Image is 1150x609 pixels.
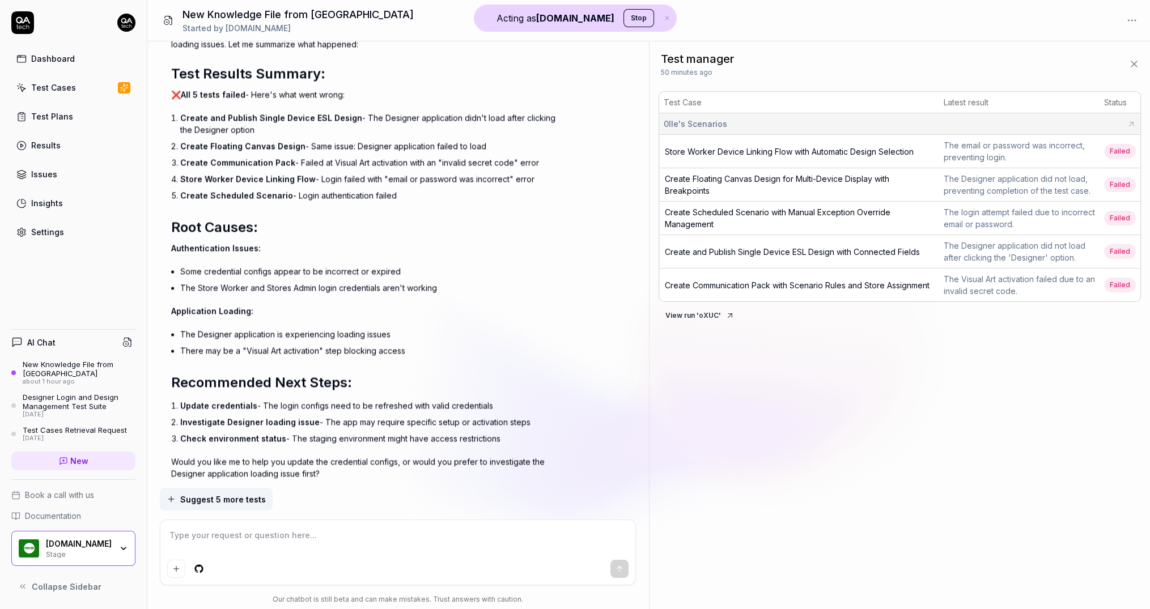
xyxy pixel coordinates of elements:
[659,92,939,113] th: Test Case
[11,76,135,99] a: Test Cases
[11,192,135,214] a: Insights
[944,206,1095,230] div: The login attempt failed due to incorrect email or password.
[160,594,636,604] div: Our chatbot is still beta and can make mistakes. Trust answers with caution.
[11,134,135,156] a: Results
[944,240,1095,263] div: The Designer application did not load after clicking the 'Designer' option.
[27,337,56,348] h4: AI Chat
[180,326,568,342] li: The Designer application is experiencing loading issues
[31,139,61,151] div: Results
[944,273,1095,297] div: The Visual Art activation failed due to an invalid secret code.
[1104,278,1136,292] span: Failed
[167,560,185,578] button: Add attachment
[32,581,101,593] span: Collapse Sidebar
[171,372,568,393] h2: Recommended Next Steps:
[11,393,135,419] a: Designer Login and Design Management Test Suite[DATE]
[180,414,568,430] li: - The app may require specific setup or activation steps
[623,9,654,27] button: Stop
[180,156,568,168] p: - Failed at Visual Art activation with an "invalid secret code" error
[944,173,1095,197] div: The Designer application did not load, preventing completion of the test case.
[11,105,135,127] a: Test Plans
[117,14,135,32] img: 7ccf6c19-61ad-4a6c-8811-018b02a1b829.jpg
[665,280,930,290] a: Create Communication Pack with Scenario Rules and Store Assignment
[11,452,135,470] a: New
[171,306,253,316] span: Application Loading:
[180,263,568,279] li: Some credential configs appear to be incorrect or expired
[664,118,727,130] span: 0lle's Scenarios
[171,88,568,100] p: ❌ - Here's what went wrong:
[31,197,63,209] div: Insights
[226,23,291,33] span: [DOMAIN_NAME]
[180,174,316,184] span: Store Worker Device Linking Flow
[19,538,39,559] img: Pricer.com Logo
[183,22,414,34] div: Started by
[665,147,914,156] a: Store Worker Device Linking Flow with Automatic Design Selection
[180,173,568,185] p: - Login failed with "email or password was incorrect" error
[46,549,112,558] div: Stage
[31,168,57,180] div: Issues
[23,393,135,411] div: Designer Login and Design Management Test Suite
[31,82,76,93] div: Test Cases
[1104,144,1136,159] span: Failed
[939,92,1100,113] th: Latest result
[171,217,568,237] h2: Root Causes:
[171,63,568,84] h2: Test Results Summary:
[1104,244,1136,259] span: Failed
[180,417,320,427] span: Investigate Designer loading issue
[180,140,568,152] p: - Same issue: Designer application failed to load
[180,113,362,122] span: Create and Publish Single Device ESL Design
[31,110,73,122] div: Test Plans
[1104,211,1136,225] span: Failed
[11,425,135,442] a: Test Cases Retrieval Request[DATE]
[171,455,568,479] p: Would you like me to help you update the credential configs, or would you prefer to investigate t...
[25,510,81,522] span: Documentation
[11,360,135,386] a: New Knowledge File from [GEOGRAPHIC_DATA]about 1 hour ago
[661,50,735,67] span: Test manager
[46,539,112,549] div: Pricer.com
[11,221,135,243] a: Settings
[944,139,1095,163] div: The email or password was incorrect, preventing login.
[31,53,75,65] div: Dashboard
[70,455,88,467] span: New
[11,489,135,501] a: Book a call with us
[25,489,94,501] span: Book a call with us
[23,378,135,386] div: about 1 hour ago
[180,279,568,296] li: The Store Worker and Stores Admin login credentials aren't working
[180,397,568,414] li: - The login configs need to be refreshed with valid credentials
[180,433,286,443] span: Check environment status
[659,306,741,325] button: View run 'oXUC'
[183,7,414,22] h1: New Knowledge File from [GEOGRAPHIC_DATA]
[31,226,64,238] div: Settings
[180,157,295,167] span: Create Communication Pack
[180,189,568,201] p: - Login authentication failed
[665,207,890,229] a: Create Scheduled Scenario with Manual Exception Override Management
[1104,177,1136,192] span: Failed
[180,493,266,505] span: Suggest 5 more tests
[160,488,273,510] button: Suggest 5 more tests
[180,342,568,359] li: There may be a "Visual Art activation" step blocking access
[11,575,135,598] button: Collapse Sidebar
[180,190,293,200] span: Create Scheduled Scenario
[181,90,245,99] span: All 5 tests failed
[661,67,712,78] span: 50 minutes ago
[180,430,568,446] li: - The staging environment might have access restrictions
[23,435,127,442] div: [DATE]
[180,141,305,151] span: Create Floating Canvas Design
[659,309,741,320] a: View run 'oXUC'
[11,48,135,70] a: Dashboard
[23,411,135,419] div: [DATE]
[665,174,889,195] a: Create Floating Canvas Design for Multi-Device Display with Breakpoints
[23,425,127,435] div: Test Cases Retrieval Request
[1100,92,1140,113] th: Status
[180,401,257,410] span: Update credentials
[171,243,261,253] span: Authentication Issues:
[665,247,920,257] a: Create and Publish Single Device ESL Design with Connected Fields
[11,163,135,185] a: Issues
[11,531,135,566] button: Pricer.com Logo[DOMAIN_NAME]Stage
[180,112,568,135] p: - The Designer application didn't load after clicking the Designer option
[23,360,135,378] div: New Knowledge File from [GEOGRAPHIC_DATA]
